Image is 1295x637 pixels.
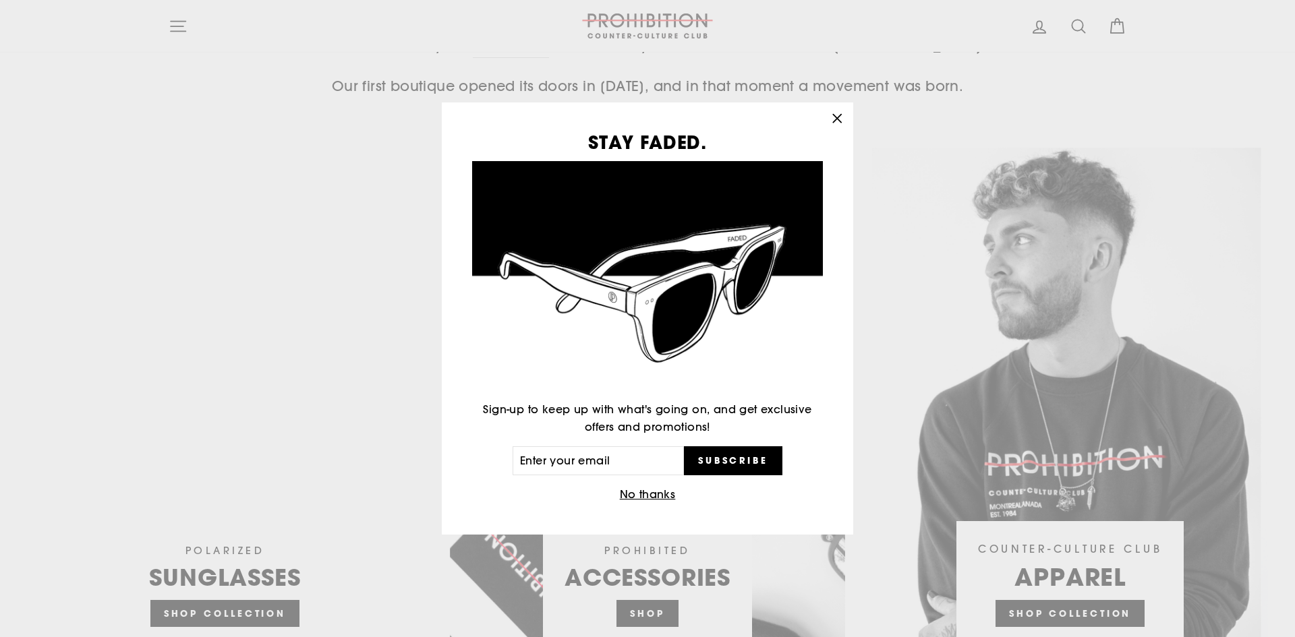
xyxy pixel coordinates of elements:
[472,133,823,151] h3: STAY FADED.
[472,401,823,435] p: Sign-up to keep up with what's going on, and get exclusive offers and promotions!
[684,446,782,476] button: Subscribe
[616,485,680,504] button: No thanks
[513,446,684,476] input: Enter your email
[698,454,768,466] span: Subscribe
